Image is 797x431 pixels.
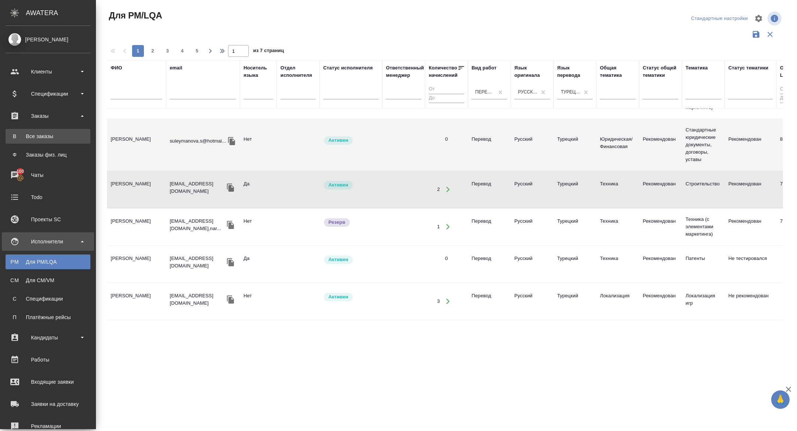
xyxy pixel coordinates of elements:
span: 100 [12,168,29,175]
div: Русский [518,89,537,95]
a: PMДля PM/LQA [6,254,90,269]
td: Нет [240,326,277,352]
td: Не рекомендован [725,288,776,314]
a: Заявки на доставку [2,395,94,413]
td: Локализация игр [682,288,725,314]
div: Платёжные рейсы [9,314,87,321]
div: Турецкий [561,89,580,95]
span: 2 [147,47,159,55]
div: Вид работ [472,64,497,72]
td: Техника (с элементами маркетинга) [682,212,725,242]
p: Активен [328,293,348,301]
div: Работы [6,354,90,365]
div: Статус тематики [728,64,768,72]
div: Язык оригинала [514,64,550,79]
td: Рекомендован [639,214,682,240]
td: [PERSON_NAME] [107,326,166,352]
button: Скопировать [225,294,236,305]
td: Турецкий [553,326,596,352]
a: ВВсе заказы [6,129,90,144]
div: AWATERA [26,6,96,20]
td: Рекомендован [639,177,682,202]
td: Турецкий [553,132,596,158]
div: 2 [437,186,440,193]
td: Нет [240,132,277,158]
p: [EMAIL_ADDRESS][DOMAIN_NAME] [170,292,225,307]
td: Техника [596,251,639,277]
td: [PERSON_NAME] [107,132,166,158]
div: Спецификации [6,88,90,99]
td: Рекомендован [725,132,776,158]
td: Не рекомендован [725,326,776,352]
button: Сбросить фильтры [763,27,777,41]
div: Для PM/LQA [9,258,87,266]
td: Юридическая/Финансовая [596,132,639,158]
div: email [170,64,182,72]
td: Техника [596,214,639,240]
div: Входящие заявки [6,376,90,387]
div: Проекты SC [6,214,90,225]
span: 4 [176,47,188,55]
td: Да [240,177,277,202]
button: 3 [162,45,173,57]
div: Статус общей тематики [643,64,678,79]
td: [PERSON_NAME] [107,251,166,277]
div: Спецификации [9,295,87,302]
a: 100Чаты [2,166,94,184]
td: Рекомендован [639,132,682,158]
td: Турецкий [553,251,596,277]
div: На крайний случай: тут высокое качество, но есть другие проблемы [323,218,379,228]
div: Рядовой исполнитель: назначай с учетом рейтинга [323,255,379,265]
div: Исполнители [6,236,90,247]
td: Стандартные юридические документы, договоры, уставы [682,123,725,167]
span: из 7 страниц [253,46,284,57]
div: Отдел исполнителя [280,64,316,79]
button: Скопировать [225,257,236,268]
div: Рядовой исполнитель: назначай с учетом рейтинга [323,136,379,146]
td: Рекомендован [725,214,776,240]
td: [PERSON_NAME] [107,288,166,314]
div: Статус исполнителя [323,64,373,72]
input: От [429,85,464,94]
a: CMДля CM/VM [6,273,90,288]
td: Юридическая/Финансовая [596,326,639,352]
p: [EMAIL_ADDRESS][DOMAIN_NAME] [170,255,225,270]
div: Носитель языка [244,64,273,79]
button: 🙏 [771,390,790,409]
button: Скопировать [225,182,236,193]
button: Скопировать [226,136,237,147]
div: Заказы физ. лиц [9,151,87,158]
span: Посмотреть информацию [767,11,783,25]
a: Todo [2,188,94,206]
div: Общая тематика [600,64,635,79]
div: Для CM/VM [9,277,87,284]
button: 2 [147,45,159,57]
td: Русский [511,214,553,240]
td: Строительство [682,177,725,202]
button: Открыть работы [440,294,455,309]
a: ФЗаказы физ. лиц [6,147,90,162]
td: Русский [511,326,553,352]
div: Клиенты [6,66,90,77]
p: Активен [328,137,348,144]
td: Локализация [596,288,639,314]
button: Открыть работы [440,219,455,235]
div: Todo [6,192,90,203]
div: Перевод [475,89,494,95]
a: Входящие заявки [2,373,94,391]
td: Рекомендован [639,251,682,277]
div: Чаты [6,170,90,181]
span: 3 [162,47,173,55]
td: Перевод [468,288,511,314]
td: Русский [511,251,553,277]
span: Настроить таблицу [750,10,767,27]
div: split button [689,13,750,24]
div: Ответственный менеджер [386,64,424,79]
button: 5 [191,45,203,57]
p: Резерв [328,219,345,226]
span: 5 [191,47,203,55]
div: 3 [437,298,440,305]
div: Рядовой исполнитель: назначай с учетом рейтинга [323,292,379,302]
td: Рекомендован [639,288,682,314]
td: Нормативные акты [682,326,725,352]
